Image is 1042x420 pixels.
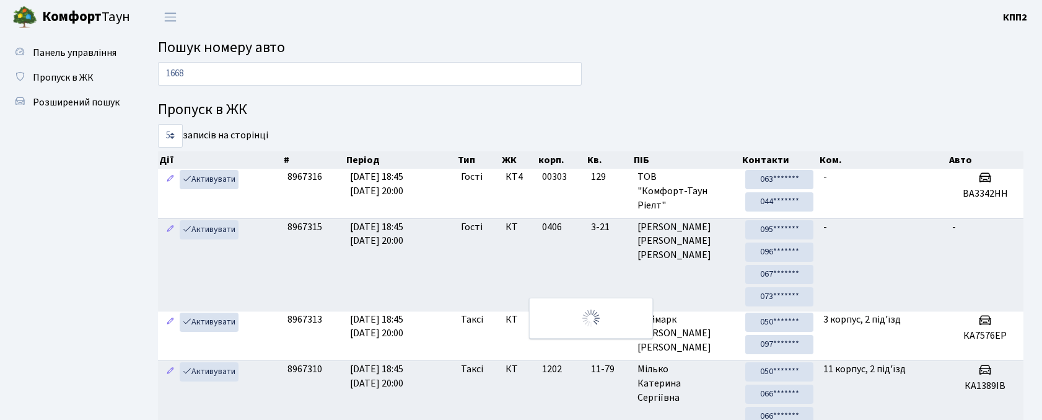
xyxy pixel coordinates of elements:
[461,220,483,235] span: Гості
[163,220,178,239] a: Редагувати
[180,362,239,382] a: Активувати
[158,124,183,148] select: записів на сторінці
[948,151,1024,169] th: Авто
[823,170,827,184] span: -
[6,65,130,90] a: Пропуск в ЖК
[461,170,483,184] span: Гості
[163,313,178,332] a: Редагувати
[1003,10,1027,25] a: КПП2
[287,362,322,376] span: 8967310
[581,308,601,328] img: Обробка...
[506,220,532,235] span: КТ
[741,151,818,169] th: Контакти
[823,362,906,376] span: 11 корпус, 2 під'їзд
[6,90,130,115] a: Розширений пошук
[637,170,736,213] span: ТОВ "Комфорт-Таун Ріелт"
[287,170,322,184] span: 8967316
[952,220,956,234] span: -
[158,37,285,58] span: Пошук номеру авто
[633,151,741,169] th: ПІБ
[457,151,501,169] th: Тип
[823,220,827,234] span: -
[350,170,403,198] span: [DATE] 18:45 [DATE] 20:00
[461,362,483,377] span: Таксі
[158,151,282,169] th: Дії
[6,40,130,65] a: Панель управління
[33,46,116,60] span: Панель управління
[542,170,567,184] span: 00303
[163,362,178,382] a: Редагувати
[506,170,532,184] span: КТ4
[42,7,102,27] b: Комфорт
[501,151,537,169] th: ЖК
[637,313,736,355] span: Неймарк [PERSON_NAME] [PERSON_NAME]
[637,362,736,405] span: Мілько Катерина Сергіївна
[345,151,456,169] th: Період
[287,313,322,326] span: 8967313
[33,96,120,109] span: Розширений пошук
[637,220,736,263] span: [PERSON_NAME] [PERSON_NAME] [PERSON_NAME]
[282,151,345,169] th: #
[818,151,947,169] th: Ком.
[952,188,1018,200] h5: ВА3342НН
[42,7,130,28] span: Таун
[506,362,532,377] span: КТ
[350,313,403,341] span: [DATE] 18:45 [DATE] 20:00
[155,7,186,27] button: Переключити навігацію
[1003,11,1027,24] b: КПП2
[586,151,633,169] th: Кв.
[180,313,239,332] a: Активувати
[180,220,239,239] a: Активувати
[180,170,239,189] a: Активувати
[33,71,94,84] span: Пропуск в ЖК
[350,362,403,390] span: [DATE] 18:45 [DATE] 20:00
[542,220,562,234] span: 0406
[287,220,322,234] span: 8967315
[506,313,532,327] span: КТ
[158,62,582,86] input: Пошук
[591,170,628,184] span: 129
[461,313,483,327] span: Таксі
[823,313,901,326] span: 3 корпус, 2 під'їзд
[12,5,37,30] img: logo.png
[591,220,628,235] span: 3-21
[537,151,586,169] th: корп.
[350,220,403,248] span: [DATE] 18:45 [DATE] 20:00
[158,124,268,148] label: записів на сторінці
[952,380,1018,392] h5: КА1389ІВ
[163,170,178,189] a: Редагувати
[158,101,1023,119] h4: Пропуск в ЖК
[591,362,628,377] span: 11-79
[542,362,562,376] span: 1202
[952,330,1018,342] h5: КА7576ЕР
